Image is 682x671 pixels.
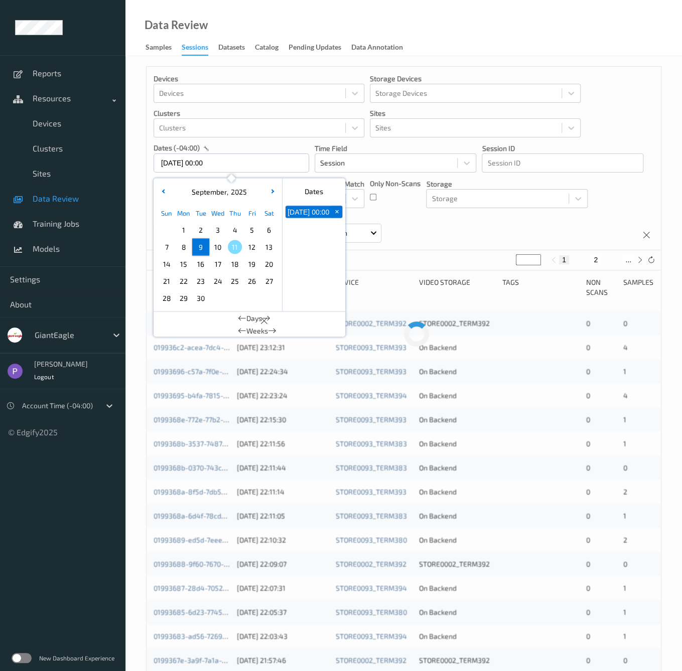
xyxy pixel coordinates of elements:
[175,238,192,255] div: Choose Monday September 08 of 2025
[315,143,476,153] p: Time Field
[237,367,329,377] div: [DATE] 22:24:34
[419,277,495,297] div: Video Storage
[154,108,364,118] p: Clusters
[146,41,182,55] a: Samples
[623,584,626,592] span: 1
[336,656,406,664] a: STORE0002_TERM392
[243,255,260,272] div: Choose Friday September 19 of 2025
[260,272,278,289] div: Choose Saturday September 27 of 2025
[586,656,590,664] span: 0
[260,289,278,306] div: Choose Saturday October 04 of 2025
[419,391,495,401] div: On Backend
[482,143,643,153] p: Session ID
[194,291,208,305] span: 30
[154,415,287,424] a: 0199368e-772e-77b2-a346-afb01d1fd384
[419,463,495,473] div: On Backend
[336,391,407,400] a: STORE0093_TERM394
[226,255,243,272] div: Choose Thursday September 18 of 2025
[586,536,590,544] span: 0
[351,42,403,55] div: Data Annotation
[237,391,329,401] div: [DATE] 22:23:24
[336,608,407,616] a: STORE0093_TERM380
[419,511,495,521] div: On Backend
[226,221,243,238] div: Choose Thursday September 04 of 2025
[419,415,495,425] div: On Backend
[336,415,406,424] a: STORE0093_TERM393
[237,535,329,545] div: [DATE] 22:10:32
[211,223,225,237] span: 3
[336,512,407,520] a: STORE0093_TERM383
[192,255,209,272] div: Choose Tuesday September 16 of 2025
[211,274,225,288] span: 24
[209,238,226,255] div: Choose Wednesday September 10 of 2025
[623,343,628,352] span: 4
[158,204,175,221] div: Sun
[158,238,175,255] div: Choose Sunday September 07 of 2025
[154,74,364,84] p: Devices
[586,632,590,640] span: 0
[260,204,278,221] div: Sat
[228,188,247,196] span: 2025
[586,463,590,472] span: 0
[154,439,293,448] a: 0199368b-3537-7487-a80e-5d878d1bc44d
[591,255,601,264] button: 2
[245,257,259,271] span: 19
[211,240,225,254] span: 10
[154,367,290,376] a: 01993696-c57a-7f0e-8a55-1986ea3e86cb
[336,487,406,496] a: STORE0093_TERM393
[623,277,654,297] div: Samples
[158,221,175,238] div: Choose Sunday August 31 of 2025
[209,272,226,289] div: Choose Wednesday September 24 of 2025
[218,42,245,55] div: Datasets
[623,536,627,544] span: 2
[243,289,260,306] div: Choose Friday October 03 of 2025
[243,204,260,221] div: Fri
[331,206,342,218] button: +
[245,223,259,237] span: 5
[426,179,588,189] p: Storage
[622,255,634,264] button: ...
[175,221,192,238] div: Choose Monday September 01 of 2025
[209,289,226,306] div: Choose Wednesday October 01 of 2025
[160,291,174,305] span: 28
[237,583,329,593] div: [DATE] 22:07:31
[228,257,242,271] span: 18
[586,584,590,592] span: 0
[351,41,413,55] a: Data Annotation
[336,584,407,592] a: STORE0093_TERM394
[237,607,329,617] div: [DATE] 22:05:37
[237,439,329,449] div: [DATE] 22:11:56
[154,560,289,568] a: 01993688-9f60-7670-bbb1-0aea5e8ad11a
[189,188,227,196] span: September
[182,42,208,56] div: Sessions
[182,41,218,56] a: Sessions
[623,319,627,327] span: 0
[336,343,406,352] a: STORE0093_TERM393
[255,41,289,55] a: Catalog
[419,343,495,353] div: On Backend
[175,204,192,221] div: Mon
[623,463,627,472] span: 0
[623,608,626,616] span: 1
[336,560,406,568] a: STORE0002_TERM392
[260,238,278,255] div: Choose Saturday September 13 of 2025
[189,187,247,197] div: ,
[283,182,345,201] div: Dates
[336,277,412,297] div: Device
[623,656,627,664] span: 0
[192,238,209,255] div: Choose Tuesday September 09 of 2025
[175,255,192,272] div: Choose Monday September 15 of 2025
[586,608,590,616] span: 0
[246,325,268,335] span: Weeks
[160,240,174,254] span: 7
[154,536,289,544] a: 01993689-ed5d-7eee-900c-4979e681f51d
[623,439,626,448] span: 1
[586,343,590,352] span: 0
[237,631,329,641] div: [DATE] 22:03:43
[262,257,276,271] span: 20
[586,367,590,376] span: 0
[370,74,581,84] p: Storage Devices
[623,415,626,424] span: 1
[192,289,209,306] div: Choose Tuesday September 30 of 2025
[192,221,209,238] div: Choose Tuesday September 02 of 2025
